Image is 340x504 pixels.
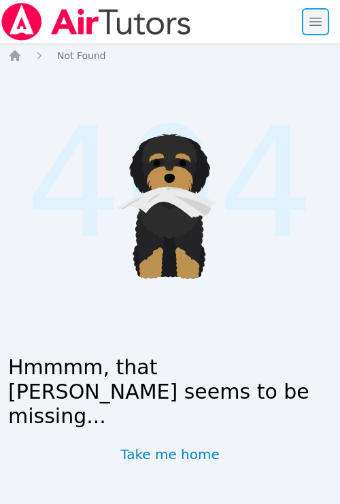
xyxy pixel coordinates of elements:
[8,49,332,62] nav: Breadcrumb
[8,355,332,429] h1: Hmmmm, that [PERSON_NAME] seems to be missing...
[57,50,106,61] span: Not Found
[120,445,220,464] a: Take me home
[26,70,315,297] span: 404
[57,49,106,62] a: Not Found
